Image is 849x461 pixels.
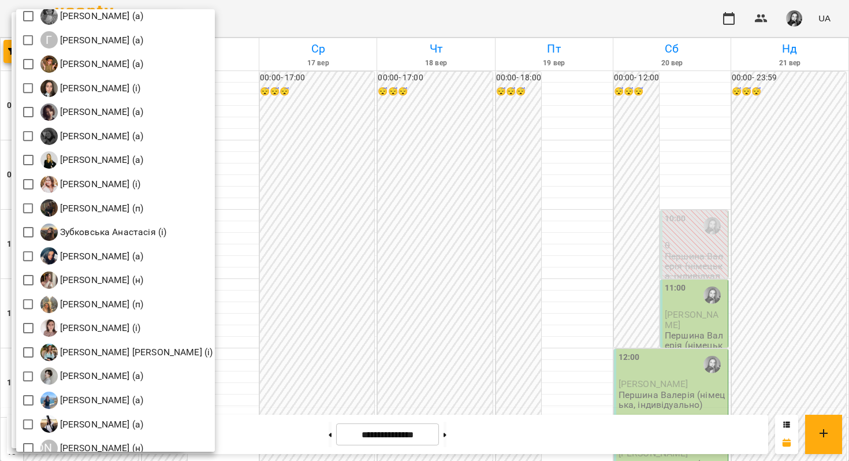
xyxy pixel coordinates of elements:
[40,440,58,457] div: [PERSON_NAME]
[58,202,144,215] p: [PERSON_NAME] (п)
[40,151,144,169] div: Даша Запорожець (а)
[40,128,144,145] a: Г [PERSON_NAME] (а)
[40,80,141,97] a: Г [PERSON_NAME] (і)
[40,55,144,73] div: Горошинська Олександра (а)
[40,367,58,385] img: К
[40,367,144,385] div: Коваленко Тетяна (а)
[40,103,58,121] img: Г
[40,415,144,433] div: Корнєва Марина Володимирівна (а)
[58,153,144,167] p: [PERSON_NAME] (а)
[40,344,213,361] a: К [PERSON_NAME] [PERSON_NAME] (і)
[40,440,144,457] div: Корнієць Анна (н)
[40,272,144,289] div: Каліопіна Каміла (н)
[58,57,144,71] p: [PERSON_NAME] (а)
[40,440,144,457] a: [PERSON_NAME] [PERSON_NAME] (н)
[58,298,144,311] p: [PERSON_NAME] (п)
[40,224,167,241] div: Зубковська Анастасія (і)
[58,321,141,335] p: [PERSON_NAME] (і)
[40,392,144,409] div: Ковальовська Анастасія Вячеславівна (а)
[40,272,144,289] a: К [PERSON_NAME] (н)
[40,392,58,409] img: К
[40,296,58,313] img: К
[40,176,58,193] img: Д
[40,31,58,49] div: Г
[40,319,141,337] div: Катерина Кропивницька (і)
[40,80,58,97] img: Г
[40,176,141,193] a: Д [PERSON_NAME] (і)
[40,319,58,337] img: К
[40,392,144,409] a: К [PERSON_NAME] (а)
[58,441,144,455] p: [PERSON_NAME] (н)
[40,103,144,121] div: Громик Софія (а)
[40,296,144,313] div: Карнаух Ірина Віталіївна (п)
[58,250,144,263] p: [PERSON_NAME] (а)
[40,224,58,241] img: З
[40,415,58,433] img: К
[40,344,213,361] div: Киречук Валерія Володимирівна (і)
[40,151,58,169] img: Д
[40,8,58,25] img: Г
[40,199,144,217] a: Д [PERSON_NAME] (п)
[58,273,144,287] p: [PERSON_NAME] (н)
[40,415,144,433] a: К [PERSON_NAME] (а)
[40,247,58,265] img: К
[40,224,167,241] a: З Зубковська Анастасія (і)
[40,55,144,73] a: Г [PERSON_NAME] (а)
[58,369,144,383] p: [PERSON_NAME] (а)
[58,105,144,119] p: [PERSON_NAME] (а)
[40,31,144,49] a: Г [PERSON_NAME] (а)
[40,319,141,337] a: К [PERSON_NAME] (і)
[40,199,144,217] div: Доскоч Софія Володимирівна (п)
[40,247,144,265] div: Каленська Ольга Анатоліївна (а)
[40,128,144,145] div: Губич Христина (а)
[40,344,58,361] img: К
[40,55,58,73] img: Г
[40,247,144,265] a: К [PERSON_NAME] (а)
[58,393,144,407] p: [PERSON_NAME] (а)
[40,151,144,169] a: Д [PERSON_NAME] (а)
[58,81,141,95] p: [PERSON_NAME] (і)
[40,31,144,49] div: Гончаренко Максим (а)
[40,8,144,25] a: Г [PERSON_NAME] (а)
[58,225,167,239] p: Зубковська Анастасія (і)
[40,176,141,193] div: Добровінська Анастасія Андріївна (і)
[40,272,58,289] img: К
[40,80,141,97] div: Грицюк Анна Андріївна (і)
[58,129,144,143] p: [PERSON_NAME] (а)
[40,128,58,145] img: Г
[58,418,144,432] p: [PERSON_NAME] (а)
[58,34,144,47] p: [PERSON_NAME] (а)
[40,103,144,121] a: Г [PERSON_NAME] (а)
[40,296,144,313] a: К [PERSON_NAME] (п)
[58,9,144,23] p: [PERSON_NAME] (а)
[58,345,213,359] p: [PERSON_NAME] [PERSON_NAME] (і)
[40,367,144,385] a: К [PERSON_NAME] (а)
[40,199,58,217] img: Д
[40,8,144,25] div: Гомзяк Юлія Максимівна (а)
[58,177,141,191] p: [PERSON_NAME] (і)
